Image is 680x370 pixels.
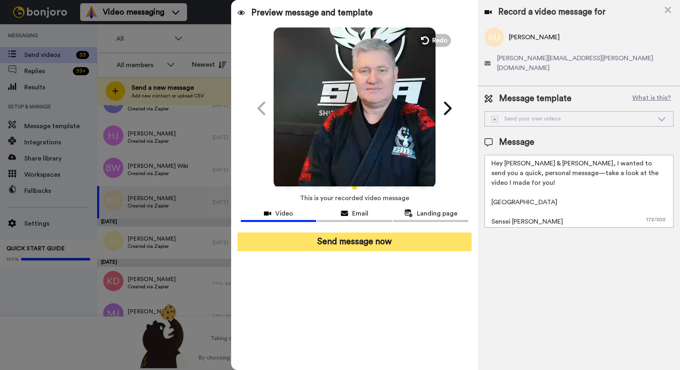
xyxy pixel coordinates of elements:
[630,93,674,105] button: What is this?
[491,116,498,123] img: demo-template.svg
[238,233,472,251] button: Send message now
[484,155,674,228] textarea: Hey [PERSON_NAME] & [PERSON_NAME], I wanted to send you a quick, personal message—take a look at ...
[499,93,572,105] span: Message template
[499,136,534,148] span: Message
[491,115,654,123] div: Send your own videos
[497,53,674,73] span: [PERSON_NAME][EMAIL_ADDRESS][PERSON_NAME][DOMAIN_NAME]
[417,209,457,218] span: Landing page
[275,209,293,218] span: Video
[300,189,409,207] span: This is your recorded video message
[352,209,368,218] span: Email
